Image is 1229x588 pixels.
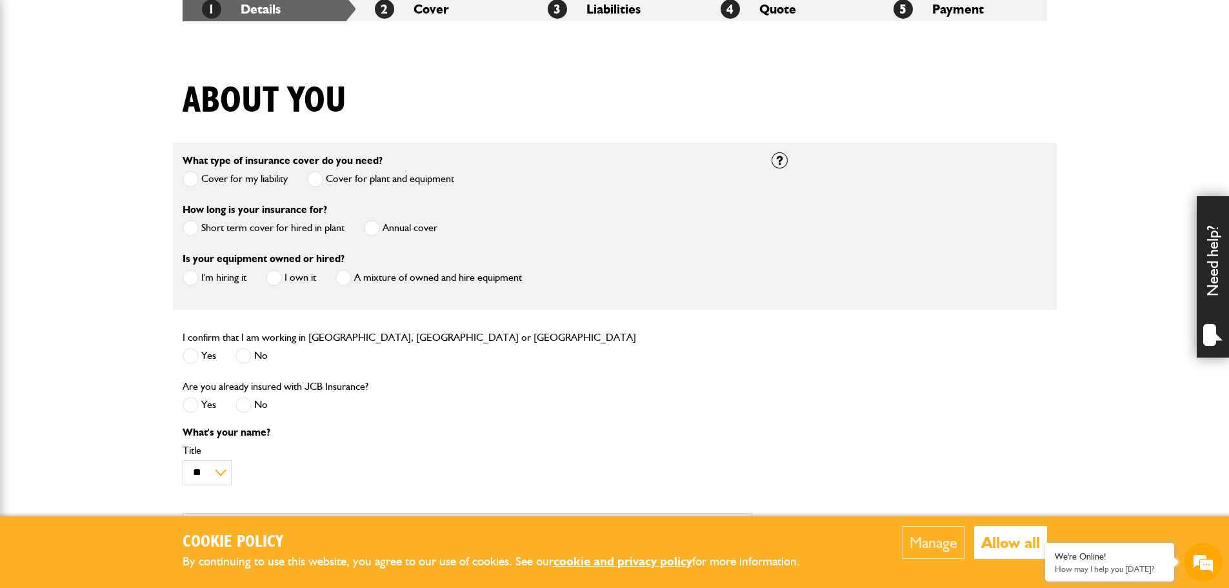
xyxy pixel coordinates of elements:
label: Cover for plant and equipment [307,171,454,187]
label: Cover for my liability [183,171,288,187]
div: Need help? [1197,196,1229,358]
label: Yes [183,348,216,364]
label: How long is your insurance for? [183,205,327,215]
label: A mixture of owned and hire equipment [335,270,522,286]
button: Manage [903,526,964,559]
button: Allow all [974,526,1047,559]
div: We're Online! [1055,551,1164,562]
label: Yes [183,397,216,413]
p: How may I help you today? [1055,564,1164,574]
label: Annual cover [364,220,437,236]
label: Are you already insured with JCB Insurance? [183,381,368,392]
p: By continuing to use this website, you agree to our use of cookies. See our for more information. [183,552,821,572]
label: Title [183,445,752,456]
label: I confirm that I am working in [GEOGRAPHIC_DATA], [GEOGRAPHIC_DATA] or [GEOGRAPHIC_DATA] [183,332,636,343]
label: No [235,397,268,413]
label: No [235,348,268,364]
label: I'm hiring it [183,270,246,286]
h1: About you [183,79,346,123]
label: Short term cover for hired in plant [183,220,345,236]
h2: Cookie Policy [183,532,821,553]
label: Is your equipment owned or hired? [183,254,345,264]
label: I own it [266,270,316,286]
label: What type of insurance cover do you need? [183,156,383,166]
p: What's your name? [183,427,752,438]
a: cookie and privacy policy [554,554,692,569]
